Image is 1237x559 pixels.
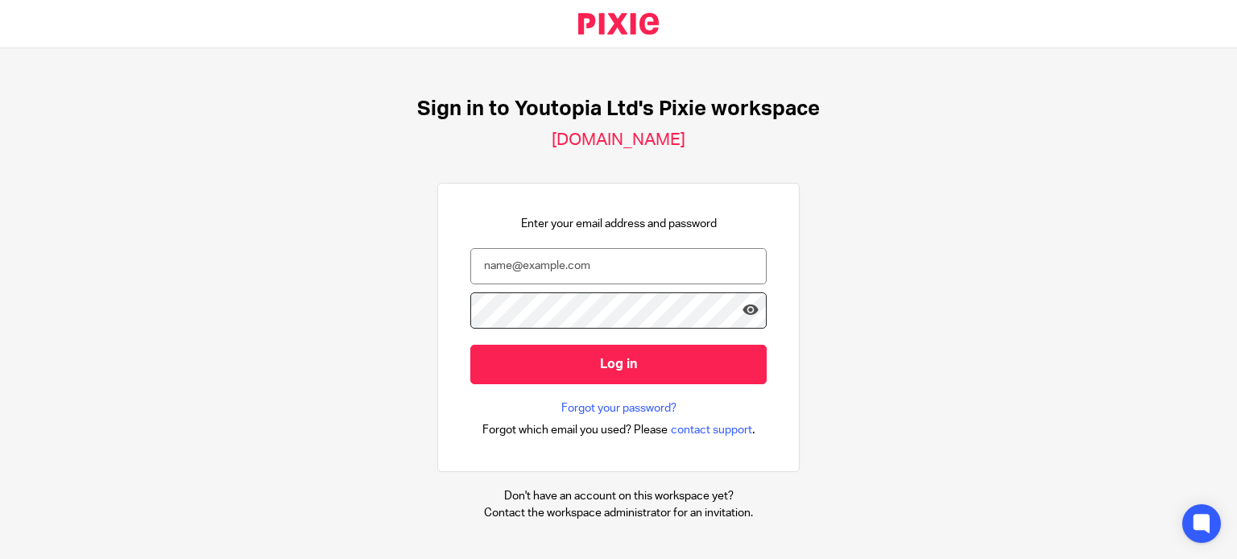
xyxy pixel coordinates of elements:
input: Log in [470,345,767,384]
a: Forgot your password? [561,400,676,416]
h2: [DOMAIN_NAME] [552,130,685,151]
input: name@example.com [470,248,767,284]
h1: Sign in to Youtopia Ltd's Pixie workspace [417,97,820,122]
p: Don't have an account on this workspace yet? [484,488,753,504]
span: contact support [671,422,752,438]
span: Forgot which email you used? Please [482,422,668,438]
div: . [482,420,755,439]
p: Enter your email address and password [521,216,717,232]
p: Contact the workspace administrator for an invitation. [484,505,753,521]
